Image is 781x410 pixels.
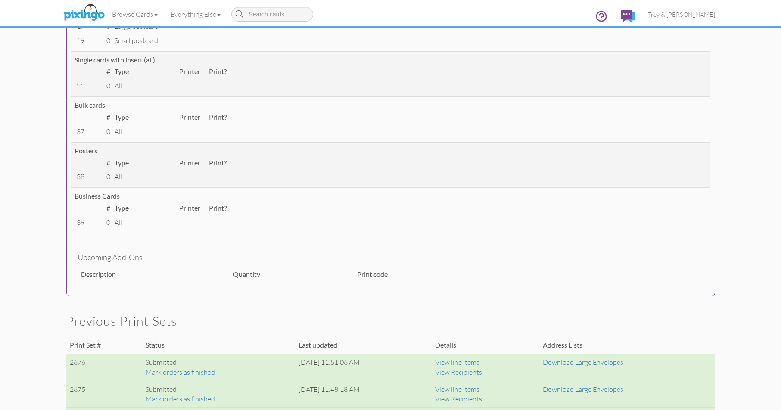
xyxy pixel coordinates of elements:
td: Print? [207,110,229,124]
td: # [87,156,112,170]
div: Submitted [146,357,292,367]
td: All [112,124,177,139]
td: Description [78,266,230,283]
td: # [87,110,112,124]
div: Submitted [146,385,292,394]
h2: Previous print sets [66,314,706,328]
a: Browse Cards [106,3,164,25]
td: Type [112,110,177,124]
td: 19 [75,34,87,48]
td: Last updated [295,337,432,354]
td: 39 [75,215,87,230]
td: Details [432,337,540,354]
span: Trey & [PERSON_NAME] [648,11,715,18]
td: Printer [177,65,202,79]
a: Download Large Envelopes [543,358,623,367]
td: Printer [177,201,202,215]
td: 0 [87,79,112,93]
td: Printer [177,110,202,124]
td: 21 [75,79,87,93]
td: Print? [207,65,229,79]
td: 2675 [66,381,142,408]
a: View line items [435,385,479,394]
div: Single cards with insert (all) [75,55,707,65]
td: Print code [354,266,490,283]
div: Bulk cards [75,100,707,110]
td: Status [142,337,295,354]
td: small postcard [112,34,177,48]
td: 2676 [66,354,142,381]
td: # [87,201,112,215]
td: Print Set # [66,337,142,354]
div: Business Cards [75,191,707,201]
a: Mark orders as finished [146,368,215,376]
a: Everything Else [164,3,227,25]
td: # [87,65,112,79]
td: Type [112,156,177,170]
td: 0 [87,34,112,48]
td: 0 [87,215,112,230]
td: Address Lists [539,337,715,354]
td: 38 [75,170,87,184]
td: Type [112,201,177,215]
td: Quantity [230,266,354,283]
td: 0 [87,124,112,139]
td: Type [112,65,177,79]
td: All [112,79,177,93]
td: All [112,170,177,184]
a: Download Large Envelopes [543,385,623,394]
a: Trey & [PERSON_NAME] [641,3,722,25]
td: 0 [87,170,112,184]
a: View line items [435,358,479,367]
div: [DATE] 11:48:18 AM [299,385,428,394]
a: View Recipients [435,368,482,376]
td: Print? [207,201,229,215]
div: [DATE] 11:51:06 AM [299,357,428,367]
a: Mark orders as finished [146,394,215,403]
h4: Upcoming add-ons [78,253,491,262]
input: Search cards [231,7,313,22]
img: comments.svg [621,10,635,23]
td: All [112,215,177,230]
td: Print? [207,156,229,170]
img: pixingo logo [61,2,107,24]
td: 37 [75,124,87,139]
div: Posters [75,146,707,156]
td: Printer [177,156,202,170]
a: View Recipients [435,394,482,403]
